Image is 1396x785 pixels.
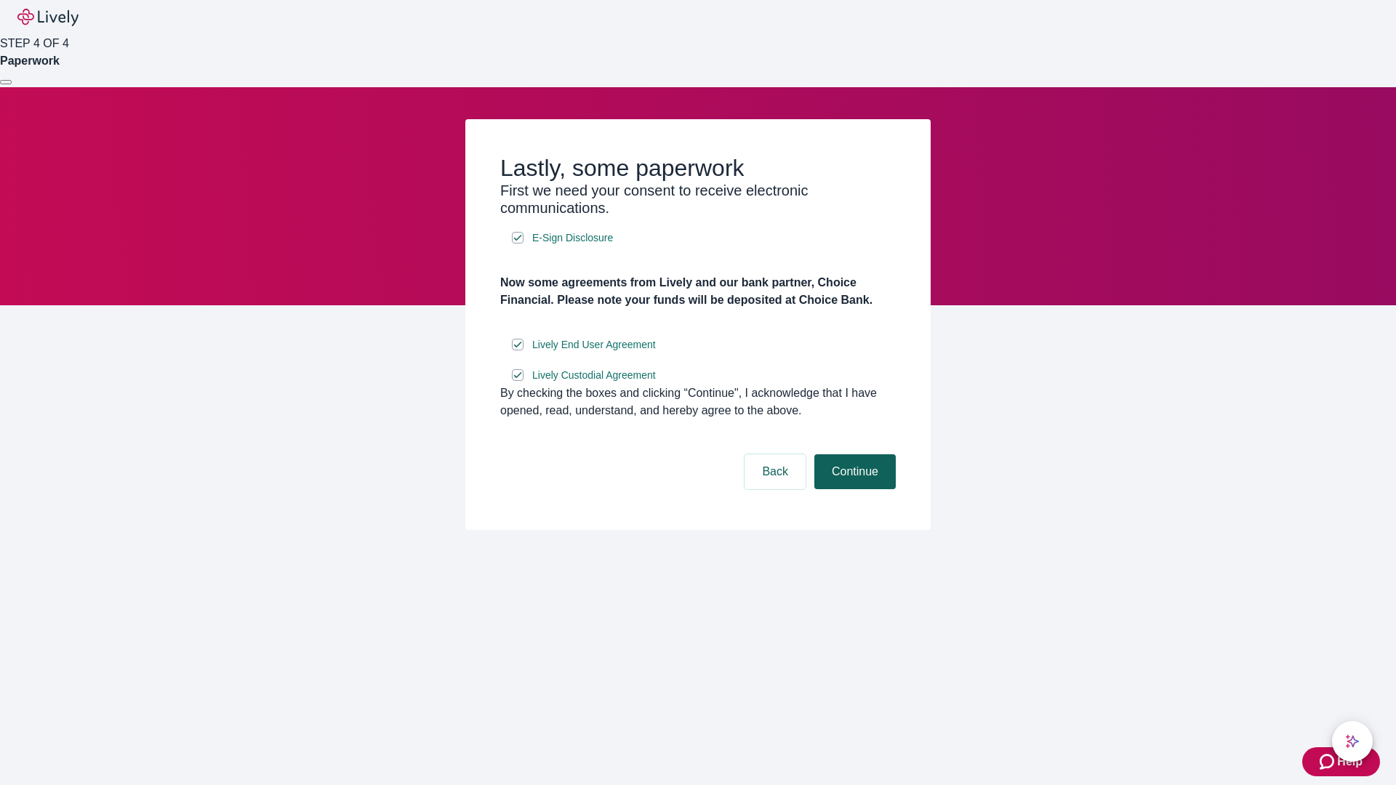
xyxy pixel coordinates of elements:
[17,9,79,26] img: Lively
[500,385,896,419] div: By checking the boxes and clicking “Continue", I acknowledge that I have opened, read, understand...
[500,274,896,309] h4: Now some agreements from Lively and our bank partner, Choice Financial. Please note your funds wi...
[1302,747,1380,776] button: Zendesk support iconHelp
[532,230,613,246] span: E-Sign Disclosure
[1332,721,1373,762] button: chat
[500,154,896,182] h2: Lastly, some paperwork
[1337,753,1363,770] span: Help
[745,454,806,489] button: Back
[1320,753,1337,770] svg: Zendesk support icon
[532,337,656,353] span: Lively End User Agreement
[500,182,896,217] h3: First we need your consent to receive electronic communications.
[1345,734,1360,749] svg: Lively AI Assistant
[532,368,656,383] span: Lively Custodial Agreement
[814,454,896,489] button: Continue
[529,336,659,354] a: e-sign disclosure document
[529,229,616,247] a: e-sign disclosure document
[529,366,659,385] a: e-sign disclosure document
